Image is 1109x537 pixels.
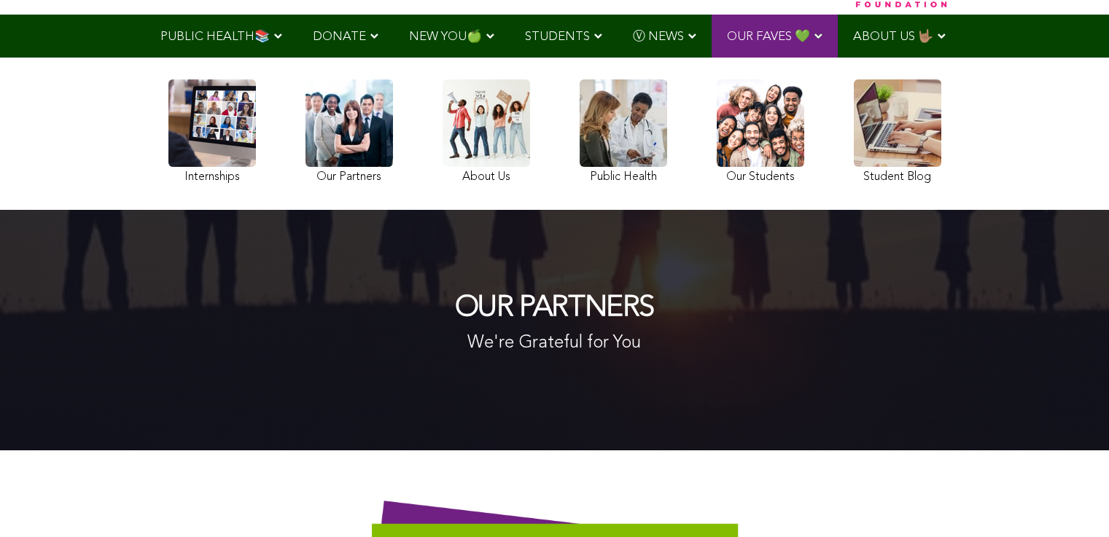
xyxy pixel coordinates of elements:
h1: OUR PARTNERS [455,292,654,324]
span: OUR FAVES 💚 [727,31,810,43]
span: PUBLIC HEALTH📚 [160,31,270,43]
div: Navigation Menu [139,15,970,58]
span: Ⓥ NEWS [633,31,684,43]
span: STUDENTS [525,31,590,43]
span: DONATE [313,31,366,43]
iframe: Chat Widget [1036,467,1109,537]
span: NEW YOU🍏 [409,31,482,43]
span: ABOUT US 🤟🏽 [853,31,933,43]
p: We're Grateful for You [455,332,654,356]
